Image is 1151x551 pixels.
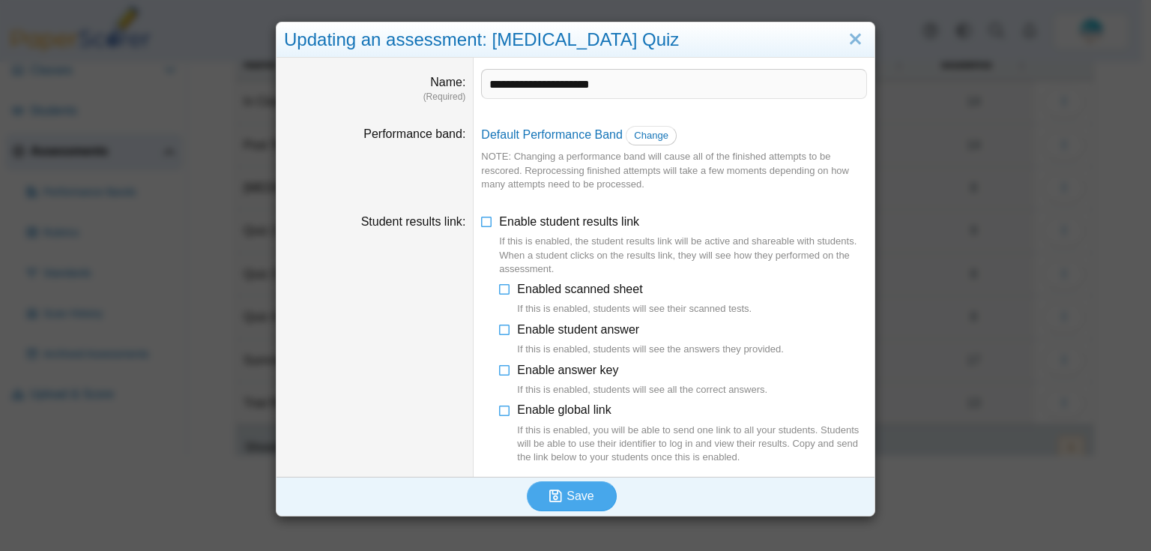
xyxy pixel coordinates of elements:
a: Default Performance Band [481,128,623,141]
label: Performance band [363,127,465,140]
div: If this is enabled, students will see their scanned tests. [517,302,752,316]
div: If this is enabled, students will see all the correct answers. [517,383,767,397]
span: Enable student results link [499,215,867,276]
span: Enable answer key [517,364,767,397]
button: Save [527,481,617,511]
span: Enabled scanned sheet [517,283,752,316]
div: If this is enabled, students will see the answers they provided. [517,343,784,356]
a: Change [626,126,677,145]
span: Change [634,130,668,141]
span: Save [567,490,593,502]
a: Close [844,27,867,52]
dfn: (Required) [284,91,465,103]
label: Name [430,76,465,88]
div: NOTE: Changing a performance band will cause all of the finished attempts to be rescored. Reproce... [481,150,867,191]
span: Enable global link [517,403,867,464]
div: If this is enabled, the student results link will be active and shareable with students. When a s... [499,235,867,276]
span: Enable student answer [517,323,784,357]
div: Updating an assessment: [MEDICAL_DATA] Quiz [277,22,874,58]
label: Student results link [361,215,466,228]
div: If this is enabled, you will be able to send one link to all your students. Students will be able... [517,424,867,465]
